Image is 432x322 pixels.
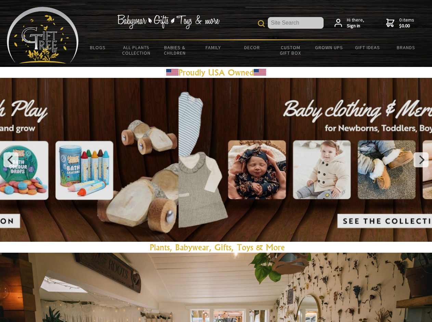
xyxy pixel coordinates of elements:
[348,40,387,55] a: Gift Ideas
[271,40,310,60] a: Custom Gift Box
[347,17,364,29] span: Hi there,
[414,152,429,167] button: Next
[117,15,220,29] img: Babywear - Gifts - Toys & more
[233,40,271,55] a: Decor
[117,40,156,60] a: All Plants Collection
[268,17,324,29] input: Site Search
[156,40,194,60] a: Babies & Children
[347,23,364,29] strong: Sign in
[310,40,348,55] a: Grown Ups
[79,40,117,55] a: BLOGS
[194,40,233,55] a: Family
[150,242,281,252] a: Plants, Babywear, Gifts, Toys & Mor
[335,17,364,29] a: Hi there,Sign in
[387,40,426,55] a: Brands
[386,17,414,29] a: 0 items$0.00
[399,17,414,29] span: 0 items
[258,20,265,27] img: product search
[3,152,18,167] button: Previous
[179,67,254,78] a: Proudly USA Owned
[7,7,79,64] img: Babyware - Gifts - Toys and more...
[399,23,414,29] strong: $0.00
